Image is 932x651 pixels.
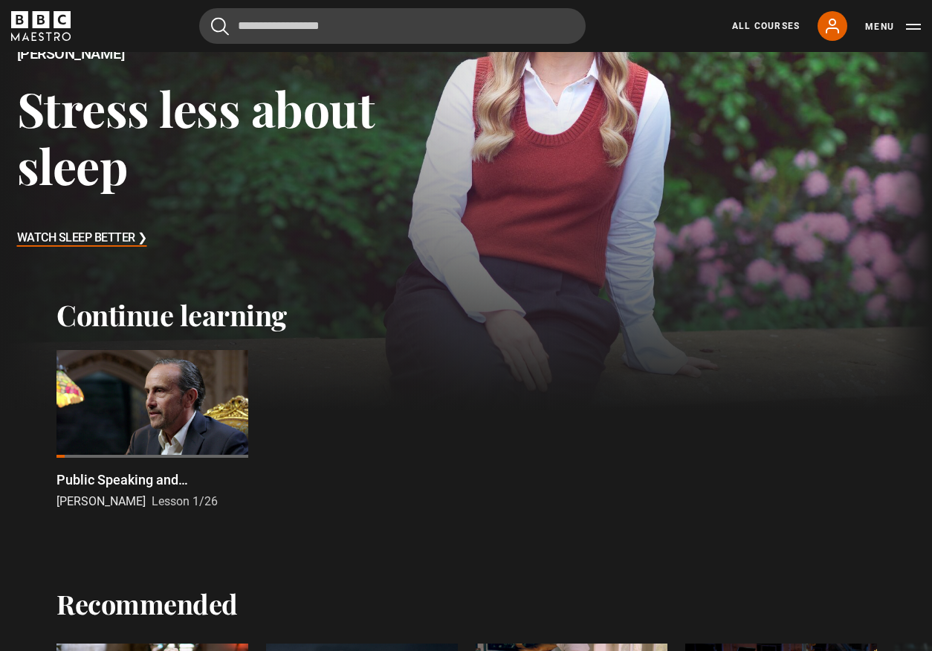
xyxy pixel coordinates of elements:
[56,298,876,332] h2: Continue learning
[17,80,467,195] h3: Stress less about sleep
[11,11,71,41] svg: BBC Maestro
[56,588,238,619] h2: Recommended
[17,227,147,250] h3: Watch Sleep Better ❯
[56,470,248,490] p: Public Speaking and Communication Introduction
[56,494,146,508] span: [PERSON_NAME]
[211,17,229,36] button: Submit the search query
[152,494,218,508] span: Lesson 1/26
[199,8,586,44] input: Search
[56,350,248,511] a: Public Speaking and Communication Introduction [PERSON_NAME] Lesson 1/26
[732,19,800,33] a: All Courses
[17,45,467,62] h2: [PERSON_NAME]
[865,19,921,34] button: Toggle navigation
